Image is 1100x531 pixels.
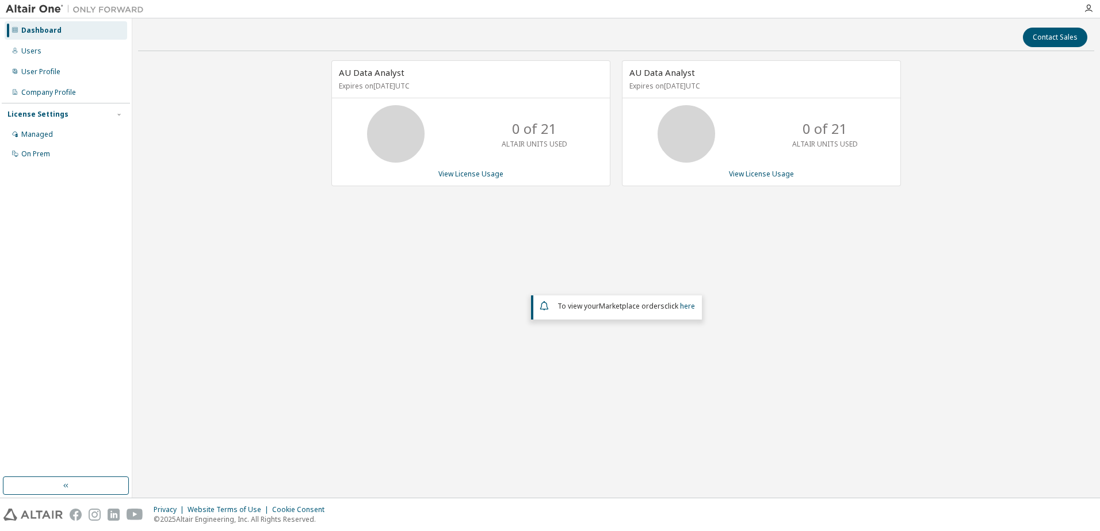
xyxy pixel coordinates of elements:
span: AU Data Analyst [339,67,404,78]
span: AU Data Analyst [629,67,695,78]
img: instagram.svg [89,509,101,521]
img: linkedin.svg [108,509,120,521]
p: ALTAIR UNITS USED [792,139,858,149]
a: here [680,301,695,311]
em: Marketplace orders [599,301,664,311]
div: Privacy [154,505,188,514]
div: Users [21,47,41,56]
div: Dashboard [21,26,62,35]
img: facebook.svg [70,509,82,521]
img: Altair One [6,3,150,15]
img: youtube.svg [127,509,143,521]
button: Contact Sales [1023,28,1087,47]
p: 0 of 21 [803,119,847,138]
a: View License Usage [729,169,794,179]
p: Expires on [DATE] UTC [629,81,891,91]
div: License Settings [7,110,68,119]
div: Website Terms of Use [188,505,272,514]
div: User Profile [21,67,60,76]
div: Cookie Consent [272,505,331,514]
a: View License Usage [438,169,503,179]
div: Company Profile [21,88,76,97]
p: Expires on [DATE] UTC [339,81,600,91]
p: ALTAIR UNITS USED [502,139,567,149]
img: altair_logo.svg [3,509,63,521]
p: © 2025 Altair Engineering, Inc. All Rights Reserved. [154,514,331,524]
div: On Prem [21,149,50,159]
div: Managed [21,130,53,139]
p: 0 of 21 [512,119,557,138]
span: To view your click [557,301,695,311]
